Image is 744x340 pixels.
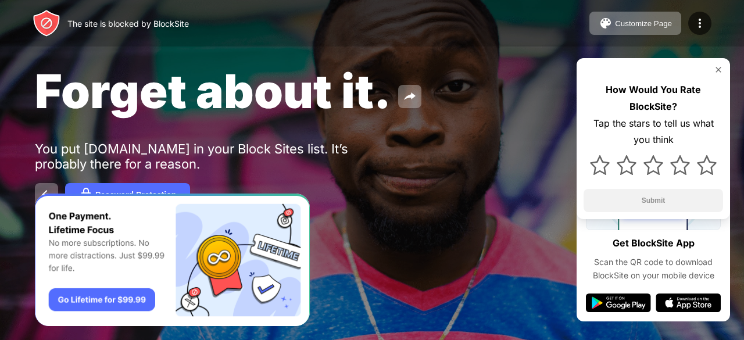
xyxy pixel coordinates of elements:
img: star.svg [670,155,690,175]
iframe: Banner [35,194,310,327]
div: How Would You Rate BlockSite? [584,81,723,115]
span: Forget about it. [35,63,391,119]
div: You put [DOMAIN_NAME] in your Block Sites list. It’s probably there for a reason. [35,141,394,171]
button: Customize Page [589,12,681,35]
img: star.svg [697,155,717,175]
img: password.svg [79,188,93,202]
img: rate-us-close.svg [714,65,723,74]
img: pallet.svg [599,16,613,30]
div: Tap the stars to tell us what you think [584,115,723,149]
div: Password Protection [95,190,176,199]
img: menu-icon.svg [693,16,707,30]
div: Customize Page [615,19,672,28]
button: Password Protection [65,183,190,206]
img: app-store.svg [656,294,721,312]
img: share.svg [403,90,417,103]
img: star.svg [643,155,663,175]
img: header-logo.svg [33,9,60,37]
img: star.svg [590,155,610,175]
button: Submit [584,189,723,212]
img: star.svg [617,155,636,175]
div: The site is blocked by BlockSite [67,19,189,28]
img: google-play.svg [586,294,651,312]
img: back.svg [40,188,53,202]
